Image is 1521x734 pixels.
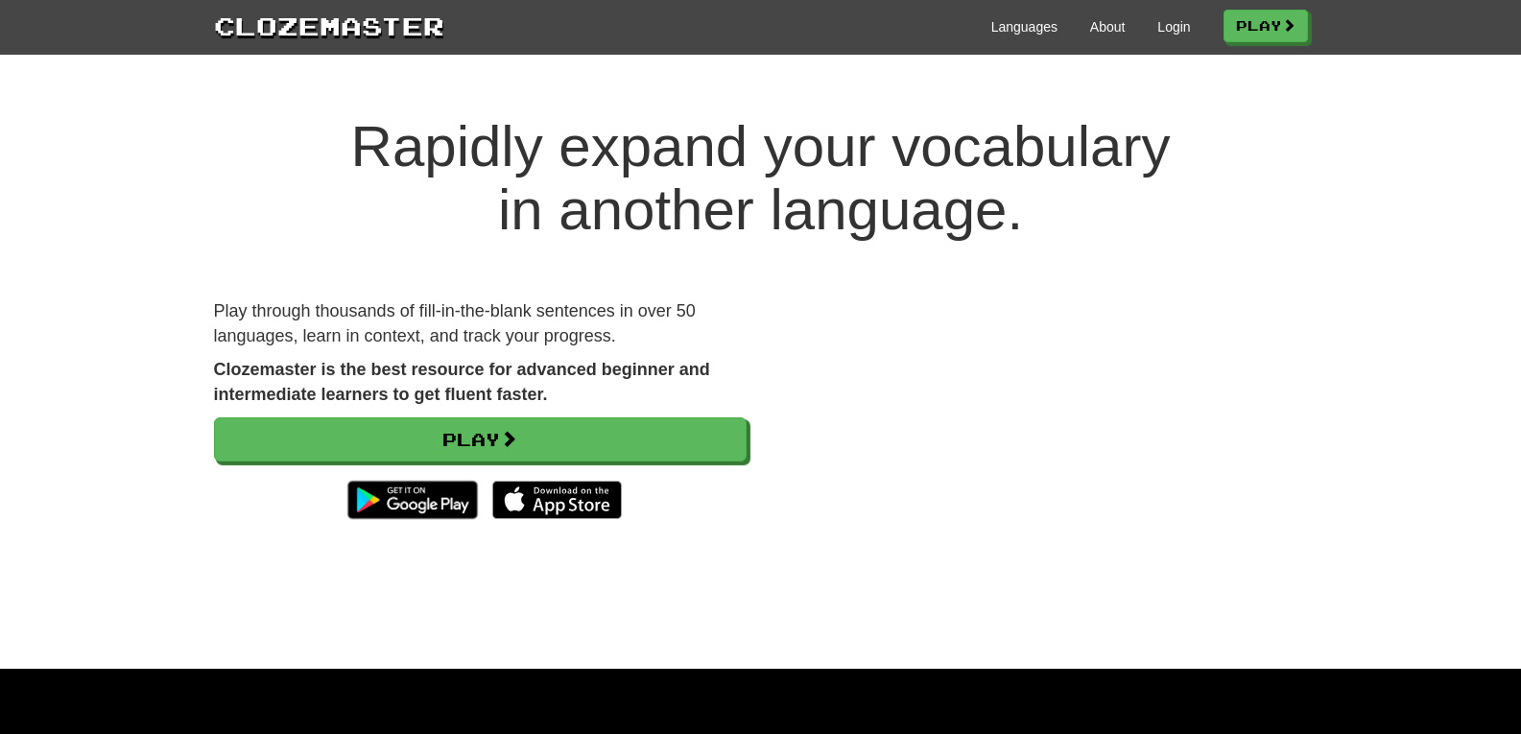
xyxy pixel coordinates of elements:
img: Get it on Google Play [338,471,487,529]
p: Play through thousands of fill-in-the-blank sentences in over 50 languages, learn in context, and... [214,299,747,348]
strong: Clozemaster is the best resource for advanced beginner and intermediate learners to get fluent fa... [214,360,710,404]
a: About [1090,17,1126,36]
a: Clozemaster [214,8,444,43]
a: Login [1157,17,1190,36]
a: Play [214,417,747,462]
a: Languages [991,17,1058,36]
a: Play [1224,10,1308,42]
img: Download_on_the_App_Store_Badge_US-UK_135x40-25178aeef6eb6b83b96f5f2d004eda3bffbb37122de64afbaef7... [492,481,622,519]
